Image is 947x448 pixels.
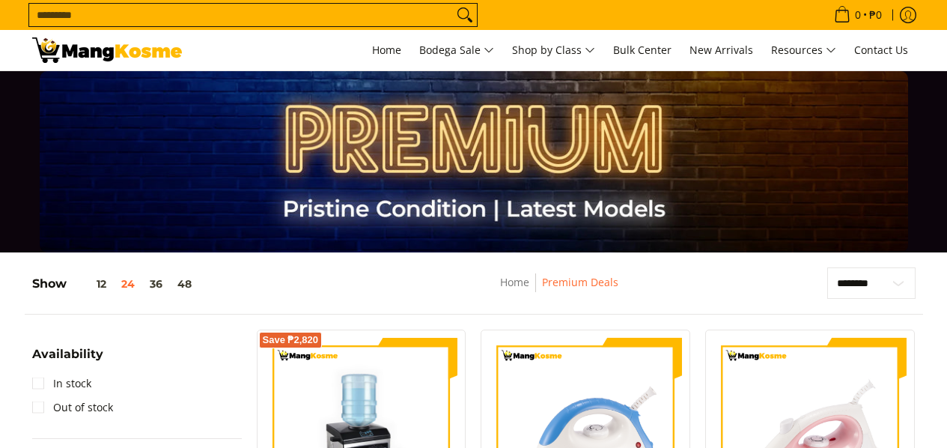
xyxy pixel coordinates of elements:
button: 36 [142,278,170,290]
span: New Arrivals [689,43,753,57]
a: Out of stock [32,396,113,420]
span: Bulk Center [613,43,672,57]
span: ₱0 [867,10,884,20]
a: Home [500,275,529,289]
a: Premium Deals [542,275,618,289]
a: Contact Us [847,30,916,70]
button: 24 [114,278,142,290]
span: Availability [32,348,103,360]
span: Save ₱2,820 [263,336,319,345]
button: 12 [67,278,114,290]
nav: Main Menu [197,30,916,70]
button: 48 [170,278,199,290]
span: Bodega Sale [419,41,494,60]
h5: Show [32,276,199,291]
span: Resources [771,41,836,60]
span: Shop by Class [512,41,595,60]
a: In stock [32,372,91,396]
span: • [829,7,886,23]
summary: Open [32,348,103,372]
span: Contact Us [854,43,908,57]
a: New Arrivals [682,30,761,70]
nav: Breadcrumbs [398,273,722,307]
a: Home [365,30,409,70]
button: Search [453,4,477,26]
a: Bodega Sale [412,30,502,70]
a: Shop by Class [505,30,603,70]
span: 0 [853,10,863,20]
span: Home [372,43,401,57]
img: Premium Deals: Best Premium Home Appliances Sale l Mang Kosme [32,37,182,63]
a: Resources [764,30,844,70]
a: Bulk Center [606,30,679,70]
